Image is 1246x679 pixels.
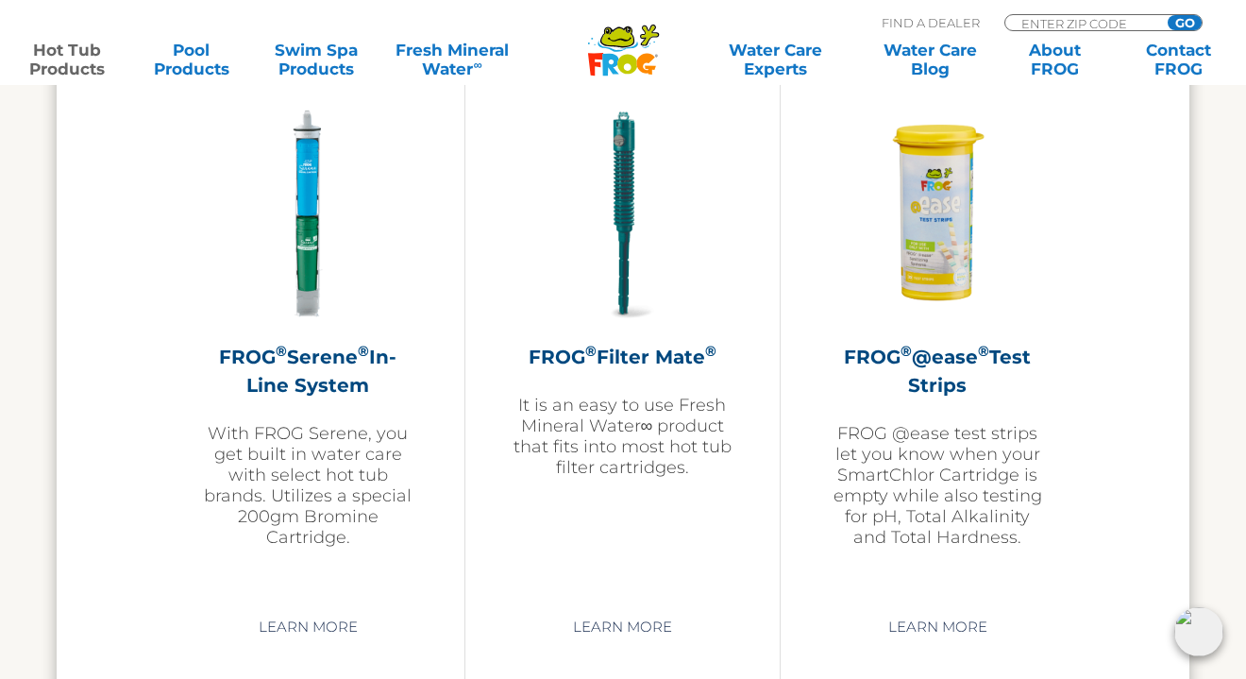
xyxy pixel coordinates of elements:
[901,342,912,360] sup: ®
[1131,41,1227,78] a: ContactFROG
[237,610,379,644] a: Learn More
[698,41,854,78] a: Water CareExperts
[276,342,287,360] sup: ®
[513,105,732,324] img: hot-tub-product-filter-frog-300x300.png
[473,58,481,72] sup: ∞
[1019,15,1147,31] input: Zip Code Form
[882,41,978,78] a: Water CareBlog
[513,343,732,371] h2: FROG Filter Mate
[198,343,417,399] h2: FROG Serene In-Line System
[1174,607,1223,656] img: openIcon
[705,342,716,360] sup: ®
[585,342,597,360] sup: ®
[513,105,732,596] a: FROG®Filter Mate®It is an easy to use Fresh Mineral Water∞ product that fits into most hot tub fi...
[358,342,369,360] sup: ®
[19,41,115,78] a: Hot TubProducts
[828,423,1048,548] p: FROG @ease test strips let you know when your SmartChlor Cartridge is empty while also testing fo...
[143,41,240,78] a: PoolProducts
[267,41,363,78] a: Swim SpaProducts
[513,395,732,478] p: It is an easy to use Fresh Mineral Water∞ product that fits into most hot tub filter cartridges.
[392,41,513,78] a: Fresh MineralWater∞
[828,105,1048,596] a: FROG®@ease®Test StripsFROG @ease test strips let you know when your SmartChlor Cartridge is empty...
[828,343,1048,399] h2: FROG @ease Test Strips
[828,105,1047,324] img: FROG-@ease-TS-Bottle-300x300.png
[198,423,417,548] p: With FROG Serene, you get built in water care with select hot tub brands. Utilizes a special 200g...
[198,105,417,596] a: FROG®Serene®In-Line SystemWith FROG Serene, you get built in water care with select hot tub brand...
[867,610,1009,644] a: Learn More
[1168,15,1202,30] input: GO
[551,610,694,644] a: Learn More
[882,14,980,31] p: Find A Dealer
[978,342,989,360] sup: ®
[198,105,417,324] img: serene-inline-300x300.png
[1006,41,1103,78] a: AboutFROG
